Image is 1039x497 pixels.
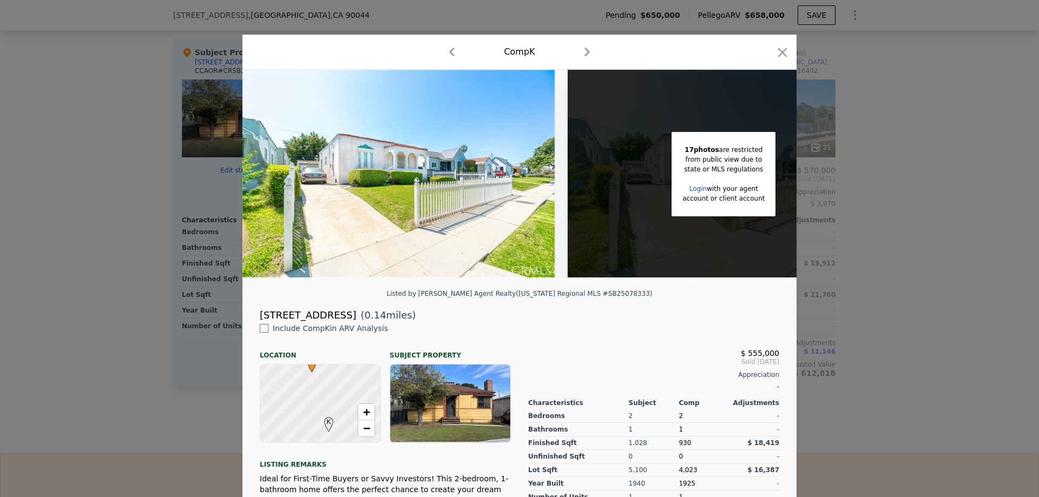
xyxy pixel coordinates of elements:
div: Lot Sqft [528,463,629,477]
span: $ 555,000 [741,349,779,357]
div: 1 [629,423,679,436]
div: - [729,409,779,423]
span: K [321,417,336,427]
div: 1925 [679,477,729,491]
div: 5,100 [629,463,679,477]
a: Zoom in [358,404,374,420]
span: Include Comp K in ARV Analysis [268,324,392,333]
div: Finished Sqft [528,436,629,450]
div: - [729,477,779,491]
div: Year Built [528,477,629,491]
span: 0 [679,453,683,460]
span: 0.14 [365,309,386,321]
div: 1 [679,423,729,436]
div: 2 [629,409,679,423]
div: - [729,423,779,436]
span: 2 [679,412,683,420]
div: Adjustments [729,399,779,407]
span: − [363,421,370,435]
div: from public view due to [682,155,765,164]
a: Login [689,185,707,193]
a: Zoom out [358,420,374,436]
div: Bathrooms [528,423,629,436]
span: with your agent [707,185,758,193]
div: Comp K [504,45,535,58]
div: account or client account [682,194,765,203]
div: are restricted [682,145,765,155]
div: [STREET_ADDRESS] [260,308,356,323]
div: Subject Property [390,342,511,360]
div: Subject [629,399,679,407]
div: Unfinished Sqft [528,450,629,463]
div: 1,028 [629,436,679,450]
div: Characteristics [528,399,629,407]
div: - [729,450,779,463]
div: K [321,417,328,423]
div: 1940 [629,477,679,491]
div: Bedrooms [528,409,629,423]
div: Listed by [PERSON_NAME] Agent Realty ([US_STATE] Regional MLS #SB25078333) [386,290,652,297]
span: ( miles) [356,308,416,323]
span: 17 photos [685,146,719,154]
div: Appreciation [528,370,779,379]
span: $ 18,419 [747,439,779,447]
img: Property Img [242,70,555,277]
span: $ 16,387 [747,466,779,474]
span: Sold [DATE] [528,357,779,366]
span: + [363,405,370,419]
div: Location [260,342,381,360]
div: - [528,379,779,394]
span: 930 [679,439,691,447]
div: Listing remarks [260,452,511,469]
div: Comp [679,399,729,407]
div: 0 [629,450,679,463]
div: state or MLS regulations [682,164,765,174]
span: 4,023 [679,466,697,474]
